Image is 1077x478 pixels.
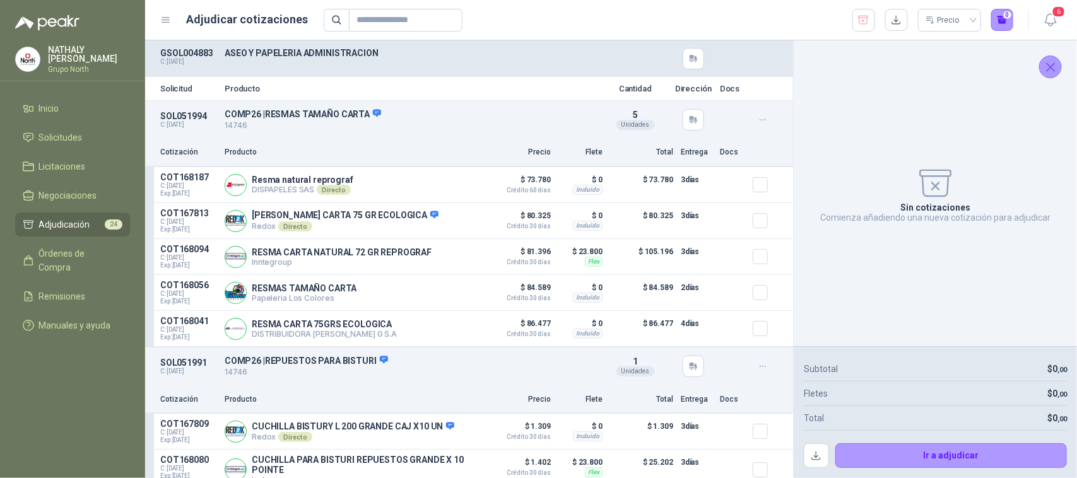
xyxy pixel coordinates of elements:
p: Fletes [804,387,828,400]
a: Inicio [15,96,130,120]
img: Company Logo [225,318,246,339]
div: Unidades [616,366,655,376]
p: NATHALY [PERSON_NAME] [48,45,130,63]
p: $ [1047,411,1067,425]
p: Producto [225,146,480,158]
p: $ [1047,387,1067,400]
p: Flete [558,146,603,158]
span: Crédito 30 días [488,470,551,476]
p: Inntegroup [252,257,432,267]
p: Precio [488,146,551,158]
img: Company Logo [16,47,40,71]
p: $ 0 [558,280,603,295]
a: Solicitudes [15,125,130,149]
div: Directo [278,432,312,442]
span: Crédito 30 días [488,434,551,440]
p: COMP26 | REPUESTOS PARA BISTURI [225,355,596,366]
p: $ 84.589 [610,280,673,305]
p: SOL051991 [160,358,217,368]
button: Cerrar [1039,55,1062,78]
span: 1 [633,356,638,366]
span: C: [DATE] [160,254,217,262]
div: Directo [317,185,350,195]
p: 3 días [681,244,712,259]
p: $ 84.589 [488,280,551,301]
span: C: [DATE] [160,182,217,190]
p: CUCHILLA PARA BISTURI REPUESTOS GRANDE X 10 POINTE [252,455,480,475]
p: C: [DATE] [160,58,217,66]
span: Crédito 60 días [488,187,551,194]
div: Unidades [616,120,655,130]
span: 24 [105,219,122,230]
p: 14746 [225,366,596,378]
p: COT168187 [160,172,217,182]
img: Company Logo [225,175,246,195]
p: Resma natural reprograf [252,175,353,185]
span: Solicitudes [39,131,83,144]
div: Directo [278,221,312,231]
p: $ 80.325 [610,208,673,233]
p: $ 81.396 [488,244,551,265]
p: Sin cotizaciones [900,202,970,213]
button: Ir a adjudicar [835,443,1068,469]
div: Flex [585,257,603,267]
p: Papeleria Los Colores [252,293,356,303]
span: Exp: [DATE] [160,298,217,305]
span: Exp: [DATE] [160,262,217,269]
p: RESMA CARTA 75GRS ECOLOGICA [252,319,397,329]
p: ASEO Y PAPELERIA ADMINISTRACION [225,48,596,58]
p: COT168094 [160,244,217,254]
img: Company Logo [225,283,246,303]
p: $ 23.800 [558,244,603,259]
span: Manuales y ayuda [39,318,111,332]
p: Grupo North [48,66,130,73]
p: Total [610,146,673,158]
p: Redox [252,221,438,231]
span: C: [DATE] [160,429,217,436]
p: Subtotal [804,362,838,376]
p: Cantidad [604,85,667,93]
p: $ 86.477 [488,316,551,337]
span: Exp: [DATE] [160,190,217,197]
span: Crédito 30 días [488,259,551,265]
p: COMP26 | RESMAS TAMAÑO CARTA [225,108,596,120]
p: $ 73.780 [488,172,551,194]
p: Cotización [160,146,217,158]
p: COT168080 [160,455,217,465]
span: Exp: [DATE] [160,226,217,233]
p: COT167813 [160,208,217,218]
p: $ [1047,362,1067,376]
div: Incluido [573,221,603,231]
p: Cotización [160,393,217,405]
img: Company Logo [225,211,246,231]
span: 6 [1052,6,1066,18]
p: SOL051994 [160,111,217,121]
p: Comienza añadiendo una nueva cotización para adjudicar [820,213,1051,223]
p: 3 días [681,455,712,470]
p: [PERSON_NAME] CARTA 75 GR ECOLOGICA [252,210,438,221]
span: Inicio [39,102,59,115]
div: Incluido [573,185,603,195]
a: Manuales y ayuda [15,313,130,337]
p: $ 1.402 [488,455,551,476]
p: 3 días [681,419,712,434]
p: $ 0 [558,172,603,187]
span: Exp: [DATE] [160,334,217,341]
span: Crédito 30 días [488,331,551,337]
p: Total [804,411,824,425]
div: Incluido [573,293,603,303]
h1: Adjudicar cotizaciones [187,11,309,28]
a: Adjudicación24 [15,213,130,236]
img: Company Logo [225,421,246,442]
span: Órdenes de Compra [39,247,118,274]
p: 3 días [681,172,712,187]
p: $ 86.477 [610,316,673,341]
a: Negociaciones [15,184,130,207]
p: $ 23.800 [558,455,603,470]
p: RESMA CARTA NATURAL 72 GR REPROGRAF [252,247,432,257]
p: 14746 [225,120,596,132]
p: $ 1.309 [488,419,551,440]
span: C: [DATE] [160,290,217,298]
p: Total [610,393,673,405]
span: ,00 [1057,366,1067,374]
